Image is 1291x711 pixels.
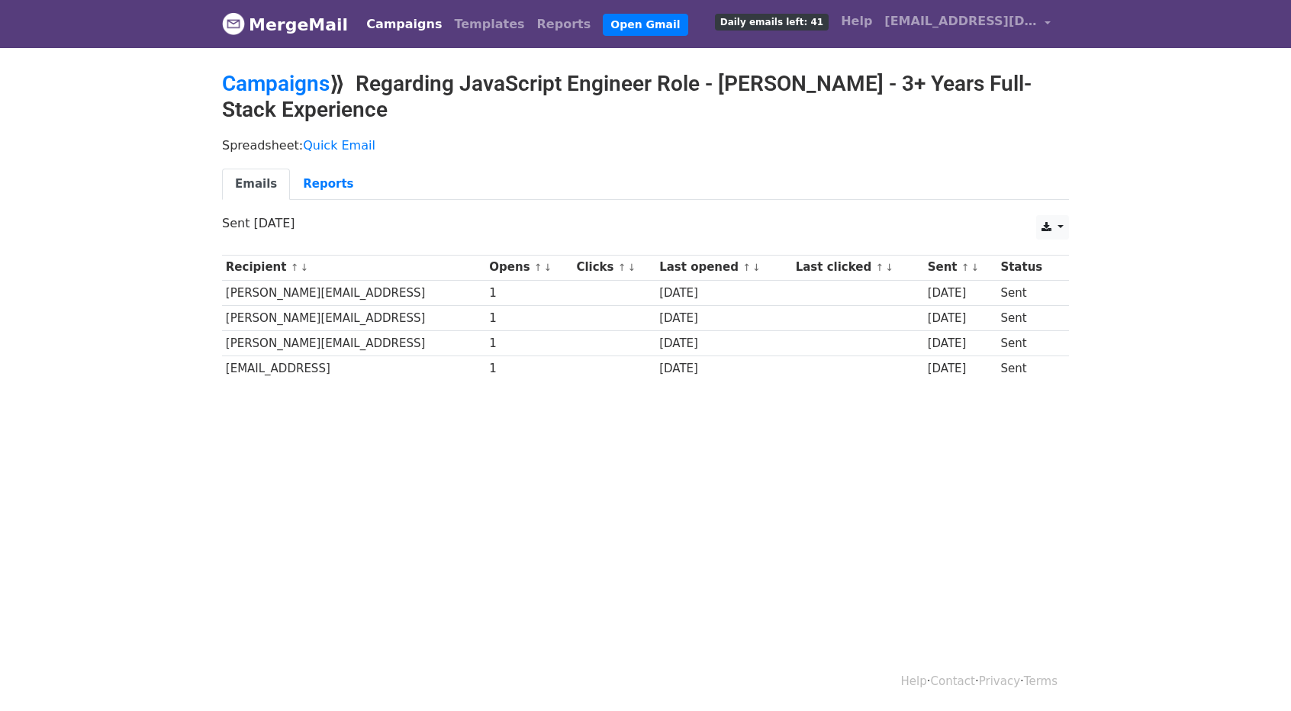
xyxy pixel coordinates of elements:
[742,262,751,273] a: ↑
[489,360,569,378] div: 1
[222,255,486,280] th: Recipient
[928,360,993,378] div: [DATE]
[659,285,788,302] div: [DATE]
[979,674,1020,688] a: Privacy
[835,6,878,37] a: Help
[544,262,552,273] a: ↓
[603,14,687,36] a: Open Gmail
[792,255,924,280] th: Last clicked
[1024,674,1058,688] a: Terms
[884,12,1037,31] span: [EMAIL_ADDRESS][DOMAIN_NAME]
[290,169,366,200] a: Reports
[534,262,542,273] a: ↑
[659,360,788,378] div: [DATE]
[489,310,569,327] div: 1
[997,330,1060,355] td: Sent
[997,356,1060,381] td: Sent
[885,262,893,273] a: ↓
[655,255,791,280] th: Last opened
[531,9,597,40] a: Reports
[627,262,636,273] a: ↓
[924,255,997,280] th: Sent
[971,262,980,273] a: ↓
[715,14,829,31] span: Daily emails left: 41
[489,335,569,352] div: 1
[448,9,530,40] a: Templates
[931,674,975,688] a: Contact
[291,262,299,273] a: ↑
[709,6,835,37] a: Daily emails left: 41
[222,137,1069,153] p: Spreadsheet:
[222,280,486,305] td: [PERSON_NAME][EMAIL_ADDRESS]
[222,71,1069,122] h2: ⟫ Regarding JavaScript Engineer Role - [PERSON_NAME] - 3+ Years Full-Stack Experience
[489,285,569,302] div: 1
[303,138,375,153] a: Quick Email
[928,335,993,352] div: [DATE]
[222,356,486,381] td: [EMAIL_ADDRESS]
[486,255,573,280] th: Opens
[222,215,1069,231] p: Sent [DATE]
[997,255,1060,280] th: Status
[222,71,330,96] a: Campaigns
[573,255,656,280] th: Clicks
[222,330,486,355] td: [PERSON_NAME][EMAIL_ADDRESS]
[878,6,1057,42] a: [EMAIL_ADDRESS][DOMAIN_NAME]
[360,9,448,40] a: Campaigns
[300,262,308,273] a: ↓
[997,280,1060,305] td: Sent
[997,305,1060,330] td: Sent
[222,8,348,40] a: MergeMail
[901,674,927,688] a: Help
[928,310,993,327] div: [DATE]
[659,335,788,352] div: [DATE]
[961,262,970,273] a: ↑
[222,12,245,35] img: MergeMail logo
[618,262,626,273] a: ↑
[928,285,993,302] div: [DATE]
[222,305,486,330] td: [PERSON_NAME][EMAIL_ADDRESS]
[659,310,788,327] div: [DATE]
[875,262,884,273] a: ↑
[752,262,761,273] a: ↓
[222,169,290,200] a: Emails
